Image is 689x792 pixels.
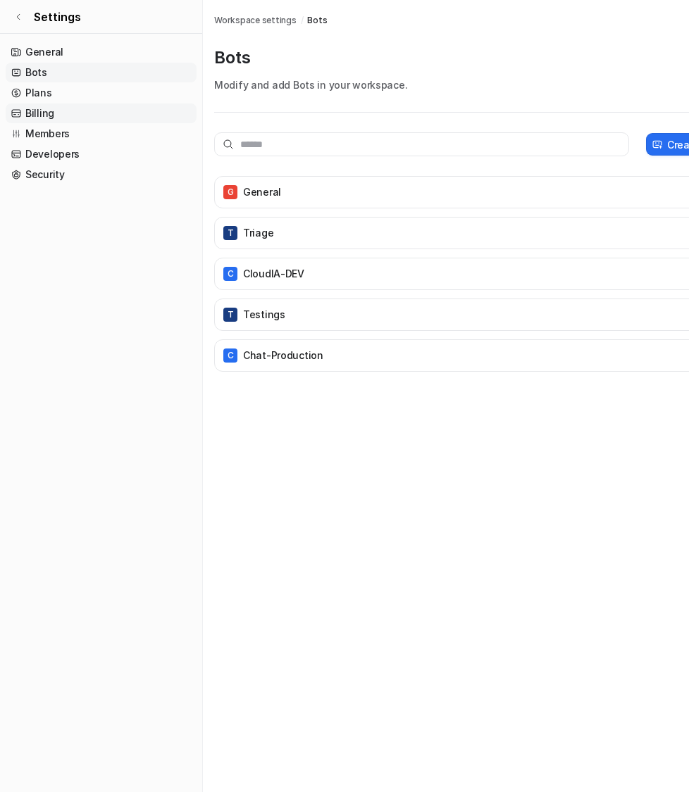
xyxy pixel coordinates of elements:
a: Bots [307,14,327,27]
span: Settings [34,8,81,25]
a: Plans [6,83,197,103]
span: C [223,348,237,363]
span: T [223,226,237,240]
span: G [223,185,237,199]
a: General [6,42,197,62]
p: Chat-Production [243,348,323,363]
a: Security [6,165,197,184]
span: / [301,14,304,27]
p: Testings [243,308,285,322]
img: create [652,139,663,150]
p: General [243,185,281,199]
span: C [223,267,237,281]
p: CloudIA-DEV [243,267,304,281]
a: Members [6,124,197,144]
a: Workspace settings [214,14,297,27]
span: T [223,308,237,322]
p: Triage [243,226,273,240]
a: Developers [6,144,197,164]
a: Bots [6,63,197,82]
a: Billing [6,103,197,123]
